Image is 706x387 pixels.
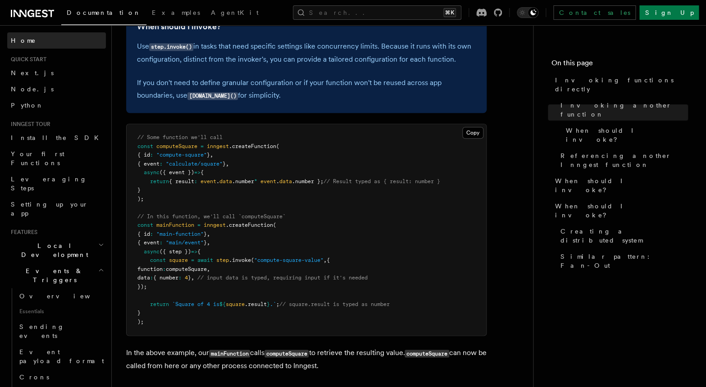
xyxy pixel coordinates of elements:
[156,152,207,158] span: "compute-square"
[293,5,461,20] button: Search...⌘K
[209,350,250,357] code: mainFunction
[178,274,182,281] span: :
[254,257,323,263] span: "compute-square-value"
[16,319,106,344] a: Sending events
[204,239,207,246] span: }
[245,301,267,307] span: .result
[137,152,150,158] span: { id
[19,323,64,339] span: Sending events
[67,9,141,16] span: Documentation
[219,301,226,307] span: ${
[159,239,163,246] span: :
[557,148,688,173] a: Referencing another Inngest function
[166,161,223,167] span: "calculate/square"
[159,248,191,255] span: ({ step })
[137,266,163,272] span: function
[223,161,226,167] span: }
[553,5,636,20] a: Contact sales
[200,169,204,175] span: {
[327,257,330,263] span: {
[7,32,106,49] a: Home
[562,122,688,148] a: When should I invoke?
[11,150,64,166] span: Your first Functions
[555,176,688,194] span: When should I invoke?
[16,304,106,319] span: Essentials
[11,36,36,45] span: Home
[273,222,276,228] span: (
[260,178,276,184] span: event
[172,301,219,307] span: `Square of 4 is
[555,202,688,220] span: When should I invoke?
[205,3,264,24] a: AgentKit
[150,274,153,281] span: :
[159,161,163,167] span: :
[150,152,153,158] span: :
[560,252,688,270] span: Similar pattern: Fan-Out
[276,143,279,149] span: (
[211,9,259,16] span: AgentKit
[156,231,204,237] span: "main-function"
[276,301,279,307] span: ;
[207,239,210,246] span: ,
[226,301,245,307] span: square
[207,152,210,158] span: }
[323,178,440,184] span: // Result typed as { result: number }
[566,126,688,144] span: When should I invoke?
[16,288,106,304] a: Overview
[197,222,200,228] span: =
[7,56,46,63] span: Quick start
[16,344,106,369] a: Event payload format
[152,9,200,16] span: Examples
[11,175,87,192] span: Leveraging Steps
[7,121,50,128] span: Inngest tour
[216,178,219,184] span: .
[150,257,166,263] span: const
[264,350,309,357] code: computeSquare
[137,187,141,193] span: }
[16,369,106,385] a: Crons
[191,248,197,255] span: =>
[126,346,487,372] p: In the above example, our calls to retrieve the resulting value. can now be called from here or a...
[216,257,229,263] span: step
[153,274,178,281] span: { number
[7,241,98,259] span: Local Development
[267,301,270,307] span: }
[11,69,54,76] span: Next.js
[144,248,159,255] span: async
[137,231,150,237] span: { id
[137,274,150,281] span: data
[169,257,188,263] span: square
[185,274,188,281] span: 4
[207,231,210,237] span: ,
[156,222,194,228] span: mainFunction
[137,76,476,102] p: If you don't need to define granular configuration or if your function won't be reused across app...
[169,178,194,184] span: { result
[137,239,159,246] span: { event
[159,169,194,175] span: ({ event })
[560,101,688,119] span: Invoking another function
[197,274,368,281] span: // input data is typed, requiring input if it's needed
[11,134,104,141] span: Install the SDK
[219,178,232,184] span: data
[137,134,223,140] span: // Some function we'll call
[210,152,213,158] span: ,
[276,178,279,184] span: .
[137,319,144,325] span: );
[279,301,390,307] span: // square.result is typed as number
[251,257,254,263] span: (
[557,248,688,274] a: Similar pattern: Fan-Out
[150,301,169,307] span: return
[137,20,221,33] a: When should I invoke?
[462,127,483,139] button: Copy
[207,266,210,272] span: ,
[555,76,688,94] span: Invoking functions directly
[7,238,106,263] button: Local Development
[7,263,106,288] button: Events & Triggers
[191,257,194,263] span: =
[7,229,37,236] span: Features
[229,143,276,149] span: .createFunction
[557,223,688,248] a: Creating a distributed system
[150,178,169,184] span: return
[137,143,153,149] span: const
[194,178,197,184] span: :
